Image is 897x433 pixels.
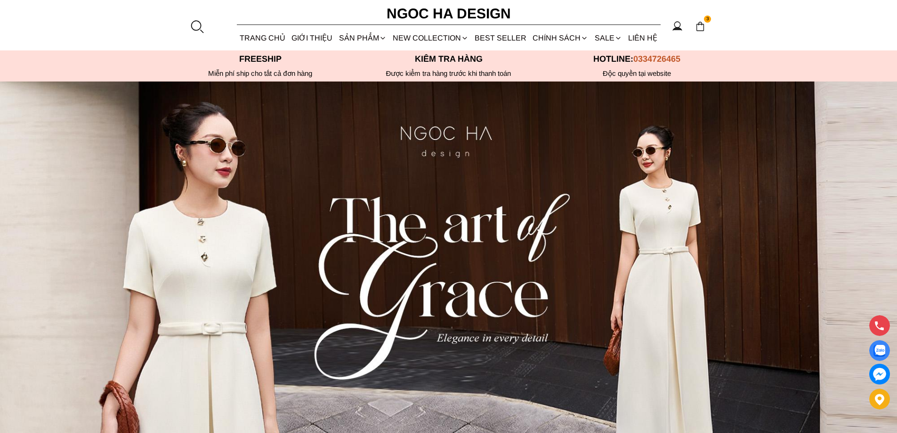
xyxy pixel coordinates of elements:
[869,364,890,384] a: messenger
[625,25,660,50] a: LIÊN HỆ
[415,54,483,64] font: Kiểm tra hàng
[704,16,711,23] span: 3
[543,54,731,64] p: Hotline:
[873,345,885,357] img: Display image
[869,340,890,361] a: Display image
[695,21,705,32] img: img-CART-ICON-ksit0nf1
[355,69,543,78] p: Được kiểm tra hàng trước khi thanh toán
[472,25,530,50] a: BEST SELLER
[530,25,591,50] div: Chính sách
[166,69,355,78] div: Miễn phí ship cho tất cả đơn hàng
[633,54,680,64] span: 0334726465
[378,2,519,25] a: Ngoc Ha Design
[289,25,336,50] a: GIỚI THIỆU
[336,25,389,50] div: SẢN PHẨM
[166,54,355,64] p: Freeship
[237,25,289,50] a: TRANG CHỦ
[543,69,731,78] h6: Độc quyền tại website
[591,25,625,50] a: SALE
[389,25,471,50] a: NEW COLLECTION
